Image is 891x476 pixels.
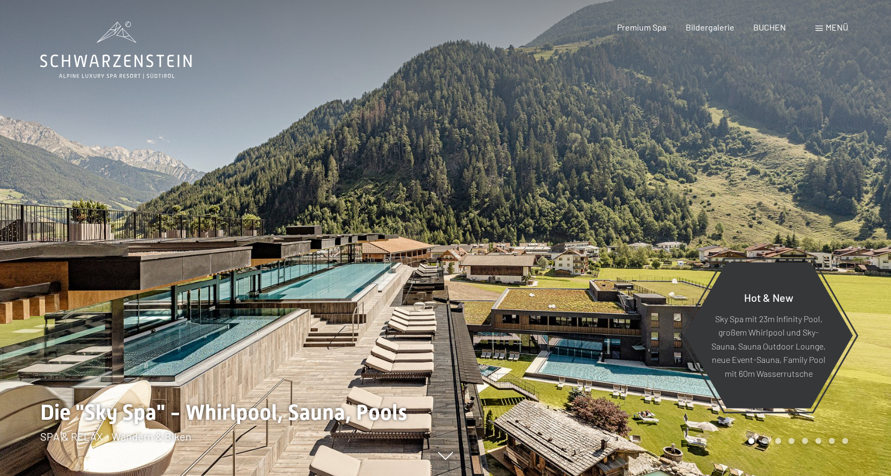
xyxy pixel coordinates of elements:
span: Hot & New [744,291,793,303]
div: Carousel Page 5 [802,438,808,444]
div: Carousel Pagination [745,438,848,444]
div: Carousel Page 1 (Current Slide) [748,438,754,444]
a: Hot & New Sky Spa mit 23m Infinity Pool, großem Whirlpool und Sky-Sauna, Sauna Outdoor Lounge, ne... [684,262,853,409]
p: Sky Spa mit 23m Infinity Pool, großem Whirlpool und Sky-Sauna, Sauna Outdoor Lounge, neue Event-S... [710,311,827,380]
div: Carousel Page 8 [842,438,848,444]
div: Carousel Page 3 [775,438,781,444]
div: Carousel Page 6 [815,438,821,444]
div: Carousel Page 4 [789,438,795,444]
a: Bildergalerie [686,22,734,32]
div: Carousel Page 2 [762,438,768,444]
a: BUCHEN [753,22,786,32]
a: Premium Spa [617,22,666,32]
div: Carousel Page 7 [829,438,835,444]
span: Menü [826,22,848,32]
